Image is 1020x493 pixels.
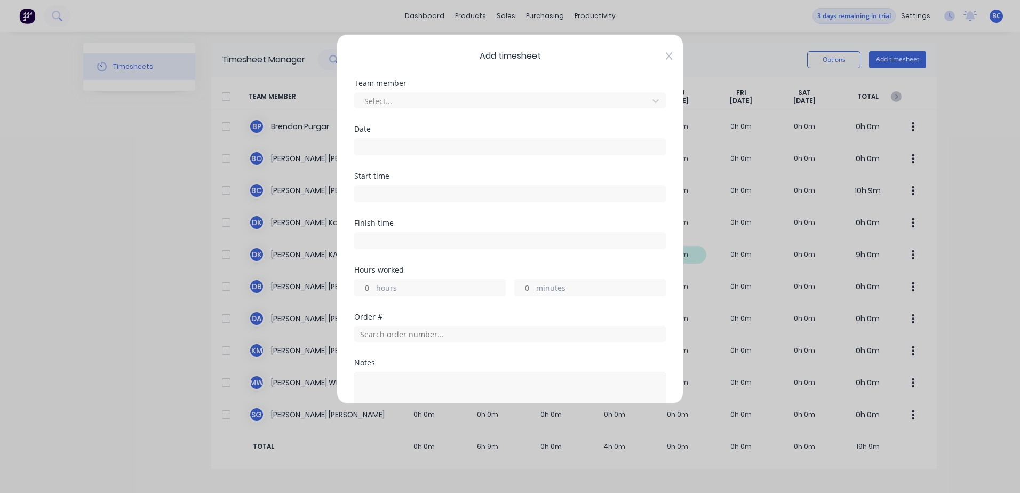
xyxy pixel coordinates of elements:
[354,50,666,62] span: Add timesheet
[354,359,666,367] div: Notes
[354,326,666,342] input: Search order number...
[354,79,666,87] div: Team member
[354,125,666,133] div: Date
[354,219,666,227] div: Finish time
[536,282,665,296] label: minutes
[515,280,533,296] input: 0
[376,282,505,296] label: hours
[354,172,666,180] div: Start time
[355,280,373,296] input: 0
[354,313,666,321] div: Order #
[354,266,666,274] div: Hours worked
